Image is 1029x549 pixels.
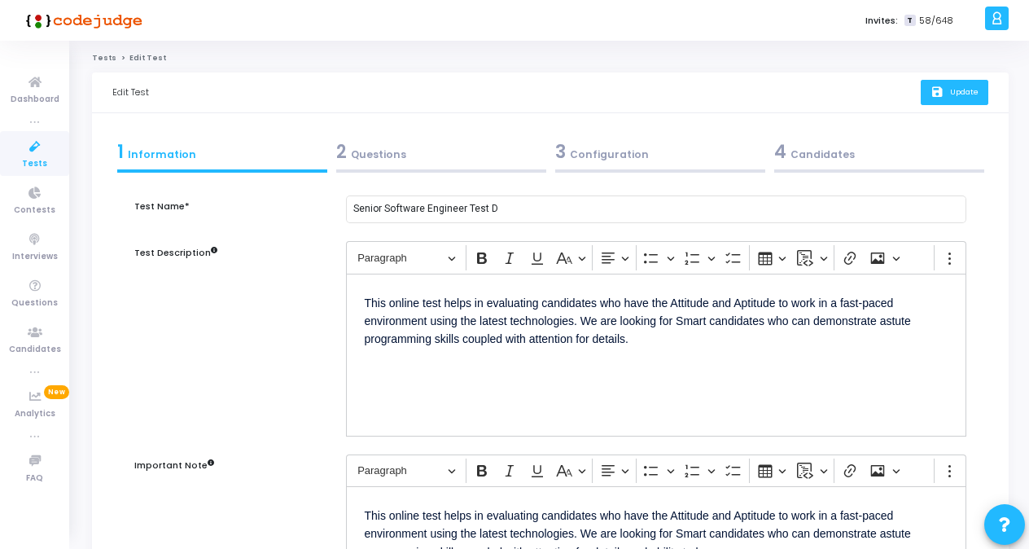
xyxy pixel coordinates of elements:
[11,93,59,107] span: Dashboard
[117,138,327,165] div: Information
[346,455,966,486] div: Editor toolbar
[865,14,898,28] label: Invites:
[112,134,331,178] a: 1Information
[331,134,550,178] a: 2Questions
[774,139,786,165] span: 4
[919,14,953,28] span: 58/648
[134,246,217,260] label: Test Description
[357,248,442,268] span: Paragraph
[930,86,948,99] i: save
[346,274,966,437] div: Editor editing area: main
[15,407,55,421] span: Analytics
[112,72,149,112] div: Edit Test
[555,139,566,165] span: 3
[20,4,142,37] img: logo
[12,250,58,264] span: Interviews
[950,86,979,97] span: Update
[9,343,61,357] span: Candidates
[904,15,915,27] span: T
[350,245,462,270] button: Paragraph
[134,459,214,472] label: Important Note
[26,472,43,485] span: FAQ
[11,296,58,310] span: Questions
[769,134,988,178] a: 4Candidates
[117,139,124,165] span: 1
[346,241,966,273] div: Editor toolbar
[134,200,190,213] label: Test Name*
[364,292,948,349] p: This online test helps in evaluating candidates who have the Attitude and Aptitude to work in a f...
[44,385,69,399] span: New
[921,80,988,105] button: saveUpdate
[357,461,442,481] span: Paragraph
[129,53,166,63] span: Edit Test
[555,138,765,165] div: Configuration
[550,134,769,178] a: 3Configuration
[774,138,984,165] div: Candidates
[14,204,55,217] span: Contests
[92,53,1009,64] nav: breadcrumb
[336,139,347,165] span: 2
[336,138,546,165] div: Questions
[22,157,47,171] span: Tests
[350,459,462,484] button: Paragraph
[92,53,116,63] a: Tests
